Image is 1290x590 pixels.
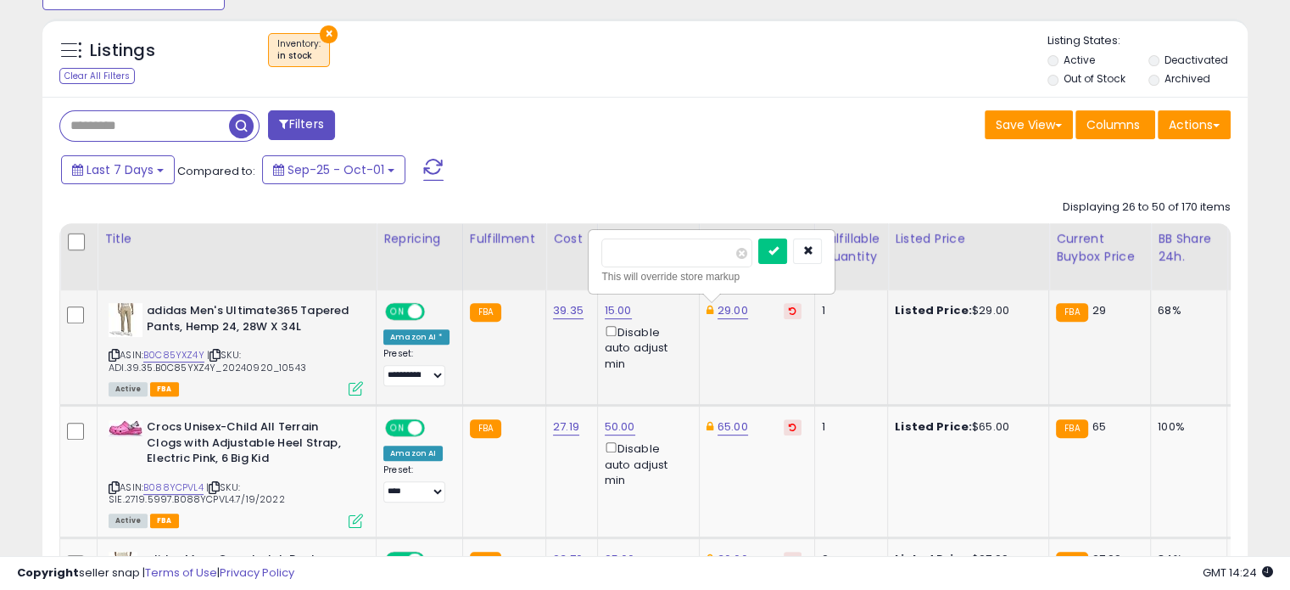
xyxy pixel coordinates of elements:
[422,305,450,319] span: OFF
[320,25,338,43] button: ×
[553,302,584,319] a: 39.35
[470,303,501,322] small: FBA
[177,163,255,179] span: Compared to:
[895,230,1041,248] div: Listed Price
[422,421,450,435] span: OFF
[109,419,363,526] div: ASIN:
[895,303,1036,318] div: $29.00
[1064,71,1125,86] label: Out of Stock
[143,480,204,495] a: B088YCPVL4
[143,348,204,362] a: B0C85YXZ4Y
[718,302,748,319] a: 29.00
[605,439,686,488] div: Disable auto adjust min
[605,419,635,435] a: 50.00
[277,37,321,63] span: Inventory :
[145,565,217,581] a: Terms of Use
[1064,53,1095,67] label: Active
[87,161,154,178] span: Last 7 Days
[383,446,443,461] div: Amazon AI
[1158,110,1231,139] button: Actions
[895,302,972,318] b: Listed Price:
[220,565,294,581] a: Privacy Policy
[277,50,321,62] div: in stock
[109,303,363,394] div: ASIN:
[90,39,155,63] h5: Listings
[109,514,148,528] span: All listings currently available for purchase on Amazon
[387,305,408,319] span: ON
[1158,419,1214,435] div: 100%
[1092,302,1106,318] span: 29
[895,419,972,435] b: Listed Price:
[150,382,179,396] span: FBA
[1056,230,1143,266] div: Current Buybox Price
[109,480,285,506] span: | SKU: SIE.2719.5997.B088YCPVL4.7/19/2022
[387,421,408,435] span: ON
[262,155,405,184] button: Sep-25 - Oct-01
[268,110,334,140] button: Filters
[1075,110,1155,139] button: Columns
[147,303,353,339] b: adidas Men's Ultimate365 Tapered Pants, Hemp 24, 28W X 34L
[718,419,748,435] a: 65.00
[985,110,1073,139] button: Save View
[601,268,822,285] div: This will override store markup
[147,419,353,471] b: Crocs Unisex-Child All Terrain Clogs with Adjustable Heel Strap, Electric Pink, 6 Big Kid
[553,419,579,435] a: 27.19
[1203,565,1273,581] span: 2025-10-9 14:24 GMT
[104,230,369,248] div: Title
[1047,33,1248,49] p: Listing States:
[1158,230,1220,266] div: BB Share 24h.
[1158,303,1214,318] div: 68%
[1164,71,1209,86] label: Archived
[150,514,179,528] span: FBA
[1063,199,1231,216] div: Displaying 26 to 50 of 170 items
[288,161,384,178] span: Sep-25 - Oct-01
[895,419,1036,435] div: $65.00
[61,155,175,184] button: Last 7 Days
[1056,419,1087,438] small: FBA
[553,230,590,248] div: Cost
[59,68,135,84] div: Clear All Filters
[605,323,686,372] div: Disable auto adjust min
[109,382,148,396] span: All listings currently available for purchase on Amazon
[822,419,874,435] div: 1
[1086,116,1140,133] span: Columns
[822,230,880,266] div: Fulfillable Quantity
[383,230,455,248] div: Repricing
[109,303,142,337] img: 31VNAFZ4jJL._SL40_.jpg
[1092,419,1106,435] span: 65
[17,565,79,581] strong: Copyright
[109,348,306,374] span: | SKU: ADI.39.35.B0C85YXZ4Y_20240920_10543
[383,464,450,503] div: Preset:
[109,420,142,435] img: 41x8yVfsKhS._SL40_.jpg
[605,302,632,319] a: 15.00
[383,329,450,345] div: Amazon AI *
[470,419,501,438] small: FBA
[1056,303,1087,322] small: FBA
[383,348,450,386] div: Preset:
[470,230,539,248] div: Fulfillment
[17,565,294,582] div: seller snap | |
[822,303,874,318] div: 1
[1164,53,1227,67] label: Deactivated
